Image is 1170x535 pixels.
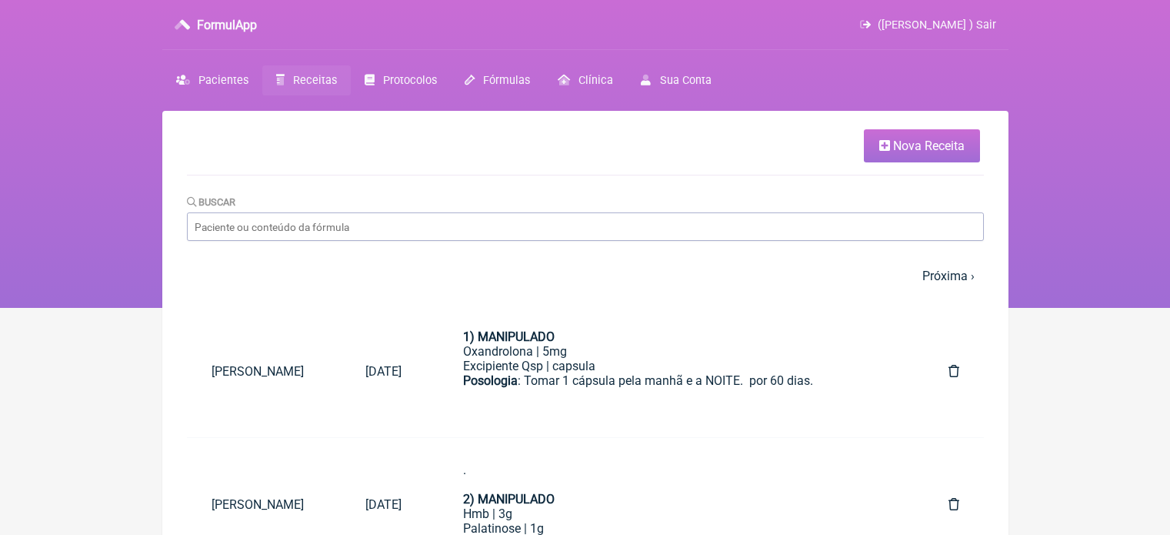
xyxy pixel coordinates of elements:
[197,18,257,32] h3: FormulApp
[451,65,544,95] a: Fórmulas
[262,65,351,95] a: Receitas
[864,129,980,162] a: Nova Receita
[187,485,341,524] a: [PERSON_NAME]
[187,196,236,208] label: Buscar
[463,329,555,344] strong: 1) MANIPULADO
[860,18,995,32] a: ([PERSON_NAME] ) Sair
[463,344,887,359] div: Oxandrolona | 5mg
[341,485,426,524] a: [DATE]
[893,139,965,153] span: Nova Receita
[187,352,341,391] a: [PERSON_NAME]
[878,18,996,32] span: ([PERSON_NAME] ) Sair
[922,269,975,283] a: Próxima ›
[463,359,887,373] div: Excipiente Qsp | capsula
[198,74,248,87] span: Pacientes
[463,373,518,388] strong: Posologia
[293,74,337,87] span: Receitas
[463,507,887,521] div: Hmb | 3g
[463,492,555,507] strong: 2) MANIPULADO
[341,352,426,391] a: [DATE]
[544,65,627,95] a: Clínica
[162,65,262,95] a: Pacientes
[438,317,912,425] a: 1) MANIPULADOOxandrolona | 5mgExcipiente Qsp | capsulaPosologia: Tomar 1 cápsula pela manhã e a N...
[660,74,712,87] span: Sua Conta
[463,463,887,492] div: .
[483,74,530,87] span: Fórmulas
[463,373,887,403] div: : Tomar 1 cápsula pela manhã e a NOITE. por 60 dias.
[187,212,984,241] input: Paciente ou conteúdo da fórmula
[383,74,437,87] span: Protocolos
[578,74,613,87] span: Clínica
[351,65,451,95] a: Protocolos
[187,259,984,293] nav: pager
[627,65,725,95] a: Sua Conta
